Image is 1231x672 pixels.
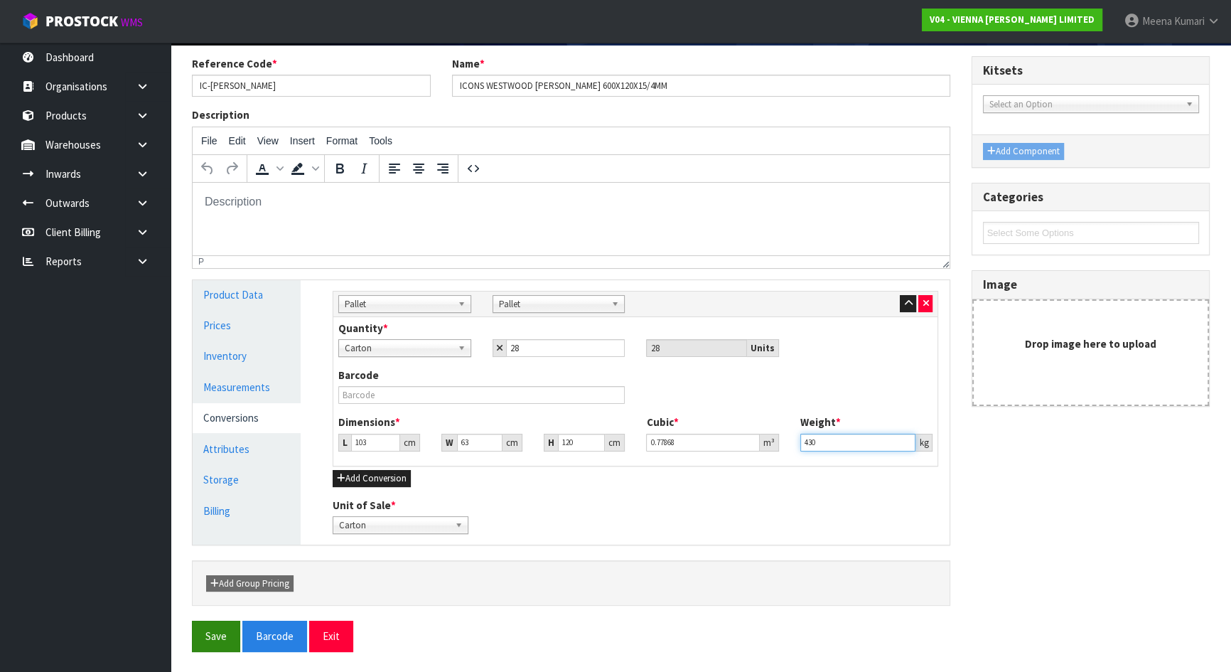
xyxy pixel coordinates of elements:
[983,278,1199,292] h3: Image
[369,135,392,146] span: Tools
[45,12,118,31] span: ProStock
[800,434,916,452] input: Weight
[333,498,396,513] label: Unit of Sale
[192,56,277,71] label: Reference Code
[250,156,286,181] div: Text color
[192,107,249,122] label: Description
[1174,14,1205,28] span: Kumari
[193,373,301,402] a: Measurements
[989,96,1180,113] span: Select an Option
[345,296,452,313] span: Pallet
[242,621,307,651] button: Barcode
[351,434,399,452] input: Length
[558,434,605,452] input: Height
[983,191,1199,204] h3: Categories
[983,64,1199,78] h3: Kitsets
[338,386,625,404] input: Barcode
[192,75,431,97] input: Reference Code
[328,156,352,181] button: Bold
[286,156,321,181] div: Background color
[800,415,841,430] label: Weight
[257,135,279,146] span: View
[193,183,950,255] iframe: Rich Text Area. Press ALT-0 for help.
[193,403,301,432] a: Conversions
[605,434,625,452] div: cm
[922,9,1102,31] a: V04 - VIENNA [PERSON_NAME] LIMITED
[461,156,485,181] button: Source code
[193,496,301,526] a: Billing
[193,341,301,370] a: Inventory
[198,257,204,267] div: p
[201,135,217,146] span: File
[309,621,353,651] button: Exit
[193,434,301,464] a: Attributes
[193,311,301,340] a: Prices
[400,434,420,452] div: cm
[121,16,143,29] small: WMS
[760,434,779,452] div: m³
[339,517,449,534] span: Carton
[407,156,431,181] button: Align center
[192,621,240,651] button: Save
[499,296,606,313] span: Pallet
[206,575,294,592] button: Add Group Pricing
[548,437,554,449] strong: H
[646,339,747,357] input: Unit Qty
[326,135,358,146] span: Format
[333,470,411,487] button: Add Conversion
[220,156,244,181] button: Redo
[937,256,950,268] div: Resize
[382,156,407,181] button: Align left
[1142,14,1172,28] span: Meena
[195,156,220,181] button: Undo
[646,415,678,430] label: Cubic
[983,143,1064,160] button: Add Component
[457,434,502,452] input: Width
[21,12,39,30] img: cube-alt.png
[229,135,246,146] span: Edit
[338,415,400,430] label: Dimensions
[930,14,1095,26] strong: V04 - VIENNA [PERSON_NAME] LIMITED
[338,321,388,336] label: Quantity
[506,339,625,357] input: Child Qty
[751,342,775,354] strong: Units
[352,156,376,181] button: Italic
[338,368,379,383] label: Barcode
[193,465,301,494] a: Storage
[345,340,452,357] span: Carton
[452,56,485,71] label: Name
[1025,337,1156,351] strong: Drop image here to upload
[446,437,453,449] strong: W
[452,75,950,97] input: Name
[502,434,522,452] div: cm
[343,437,348,449] strong: L
[193,280,301,309] a: Product Data
[431,156,455,181] button: Align right
[290,135,315,146] span: Insert
[646,434,760,452] input: Cubic
[915,434,932,452] div: kg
